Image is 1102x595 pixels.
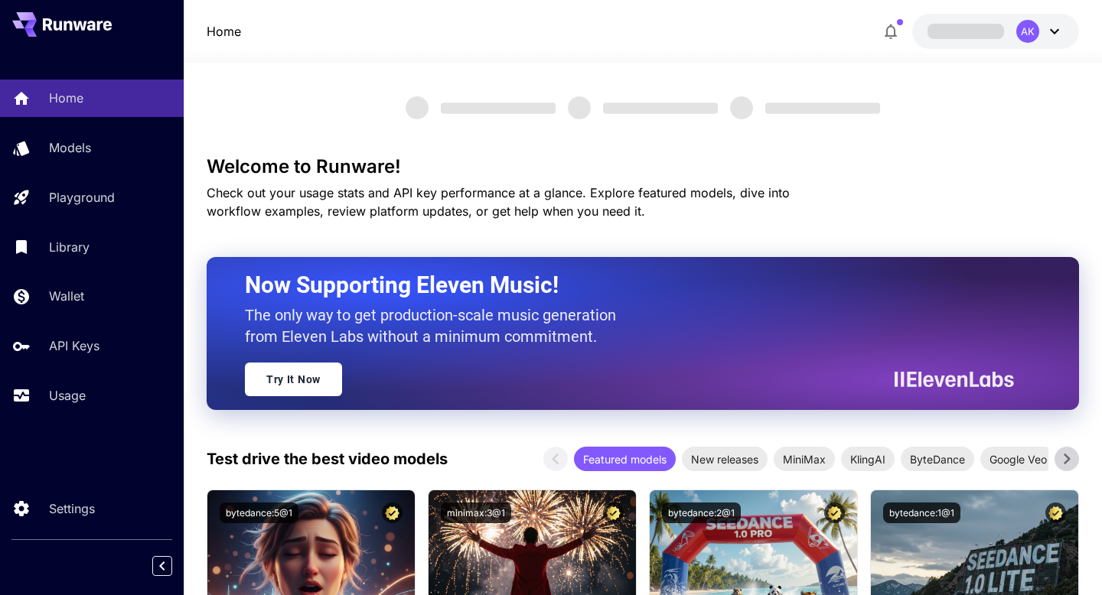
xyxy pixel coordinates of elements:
[207,447,448,470] p: Test drive the best video models
[245,271,1003,300] h2: Now Supporting Eleven Music!
[662,502,741,523] button: bytedance:2@1
[441,502,511,523] button: minimax:3@1
[49,89,83,107] p: Home
[574,451,676,467] span: Featured models
[49,287,84,305] p: Wallet
[207,22,241,41] a: Home
[774,451,835,467] span: MiniMax
[245,363,342,396] a: Try It Now
[883,502,960,523] button: bytedance:1@1
[603,502,624,523] button: Certified Model – Vetted for best performance and includes a commercial license.
[207,22,241,41] nav: breadcrumb
[901,447,974,471] div: ByteDance
[574,447,676,471] div: Featured models
[49,188,115,206] p: Playground
[1045,502,1066,523] button: Certified Model – Vetted for best performance and includes a commercial license.
[207,156,1079,177] h3: Welcome to Runware!
[1016,20,1039,43] div: AK
[682,447,768,471] div: New releases
[824,502,845,523] button: Certified Model – Vetted for best performance and includes a commercial license.
[152,556,172,576] button: Collapse sidebar
[49,499,95,518] p: Settings
[220,502,298,523] button: bytedance:5@1
[901,451,974,467] span: ByteDance
[841,451,895,467] span: KlingAI
[49,337,99,355] p: API Keys
[49,386,86,405] p: Usage
[980,447,1056,471] div: Google Veo
[382,502,403,523] button: Certified Model – Vetted for best performance and includes a commercial license.
[49,238,90,256] p: Library
[841,447,895,471] div: KlingAI
[774,447,835,471] div: MiniMax
[245,304,628,347] p: The only way to get production-scale music generation from Eleven Labs without a minimum commitment.
[164,552,184,580] div: Collapse sidebar
[980,451,1056,467] span: Google Veo
[682,451,768,467] span: New releases
[207,185,790,219] span: Check out your usage stats and API key performance at a glance. Explore featured models, dive int...
[49,138,91,157] p: Models
[912,14,1079,49] button: AK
